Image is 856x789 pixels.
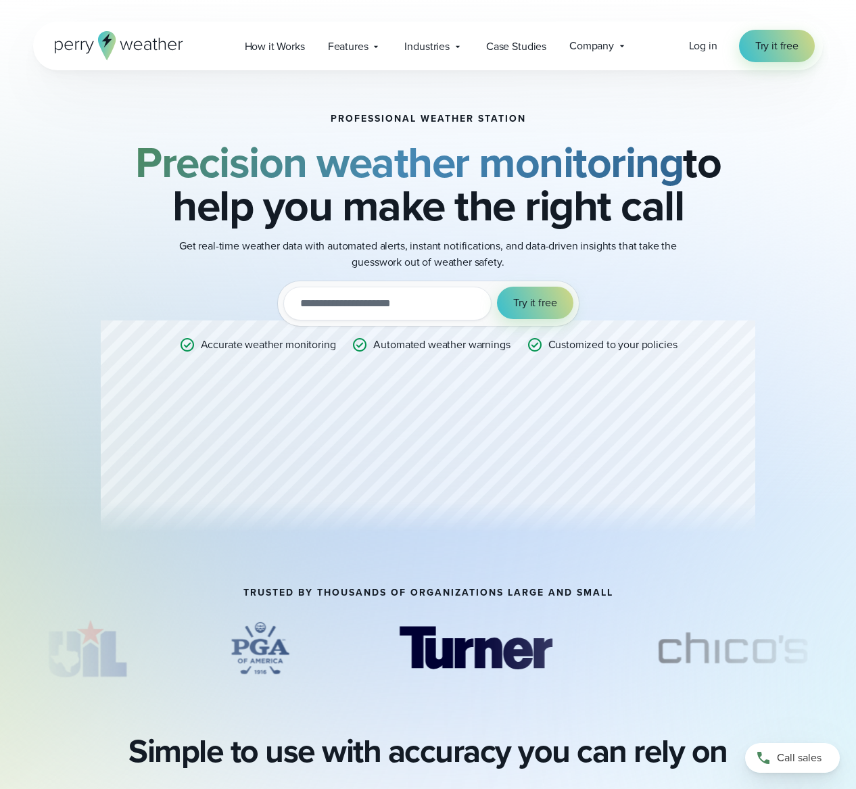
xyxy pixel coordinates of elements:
div: 2 of 69 [206,615,314,682]
p: Get real-time weather data with automated alerts, instant notifications, and data-driven insights... [158,238,698,270]
span: Company [569,38,614,54]
span: Log in [689,38,717,53]
a: Try it free [739,30,815,62]
p: Accurate weather monitoring [201,337,336,353]
span: Try it free [513,295,556,311]
img: Turner-Construction_1.svg [379,615,571,682]
a: Case Studies [475,32,558,60]
strong: Precision weather monitoring [135,130,683,194]
a: Call sales [745,743,840,773]
div: 3 of 69 [379,615,571,682]
a: How it Works [233,32,316,60]
a: Log in [689,38,717,54]
p: Customized to your policies [548,337,677,353]
img: PGA.svg [206,615,314,682]
span: How it Works [245,39,305,55]
div: slideshow [33,615,823,689]
span: Case Studies [486,39,546,55]
div: 4 of 69 [636,615,828,682]
p: Automated weather warnings [373,337,510,353]
span: Industries [404,39,449,55]
span: Call sales [777,750,822,766]
h2: TRUSTED BY THOUSANDS OF ORGANIZATIONS LARGE AND SMALL [243,588,613,598]
h2: to help you make the right call [101,141,755,227]
span: Try it free [755,38,799,54]
h1: Professional Weather Station [331,114,526,124]
div: 1 of 69 [33,615,141,682]
h2: Simple to use with accuracy you can rely on [128,732,728,770]
button: Try it free [497,287,573,319]
span: Features [328,39,368,55]
img: UIL.svg [33,615,141,682]
img: Chicos.svg [636,615,828,682]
